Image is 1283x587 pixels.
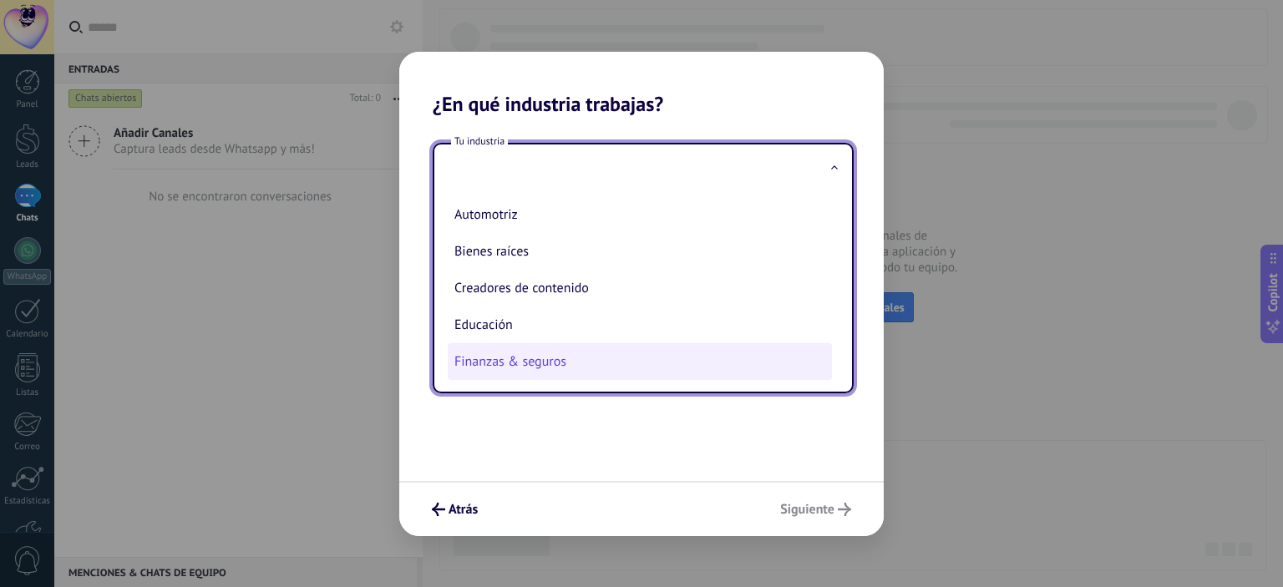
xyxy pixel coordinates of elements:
[448,306,832,343] li: Educación
[424,495,485,524] button: Atrás
[451,134,508,149] span: Tu industria
[448,196,832,233] li: Automotriz
[448,270,832,306] li: Creadores de contenido
[449,504,478,515] span: Atrás
[399,52,884,116] h2: ¿En qué industria trabajas?
[448,343,832,380] li: Finanzas & seguros
[448,233,832,270] li: Bienes raíces
[448,380,832,417] li: Gobierno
